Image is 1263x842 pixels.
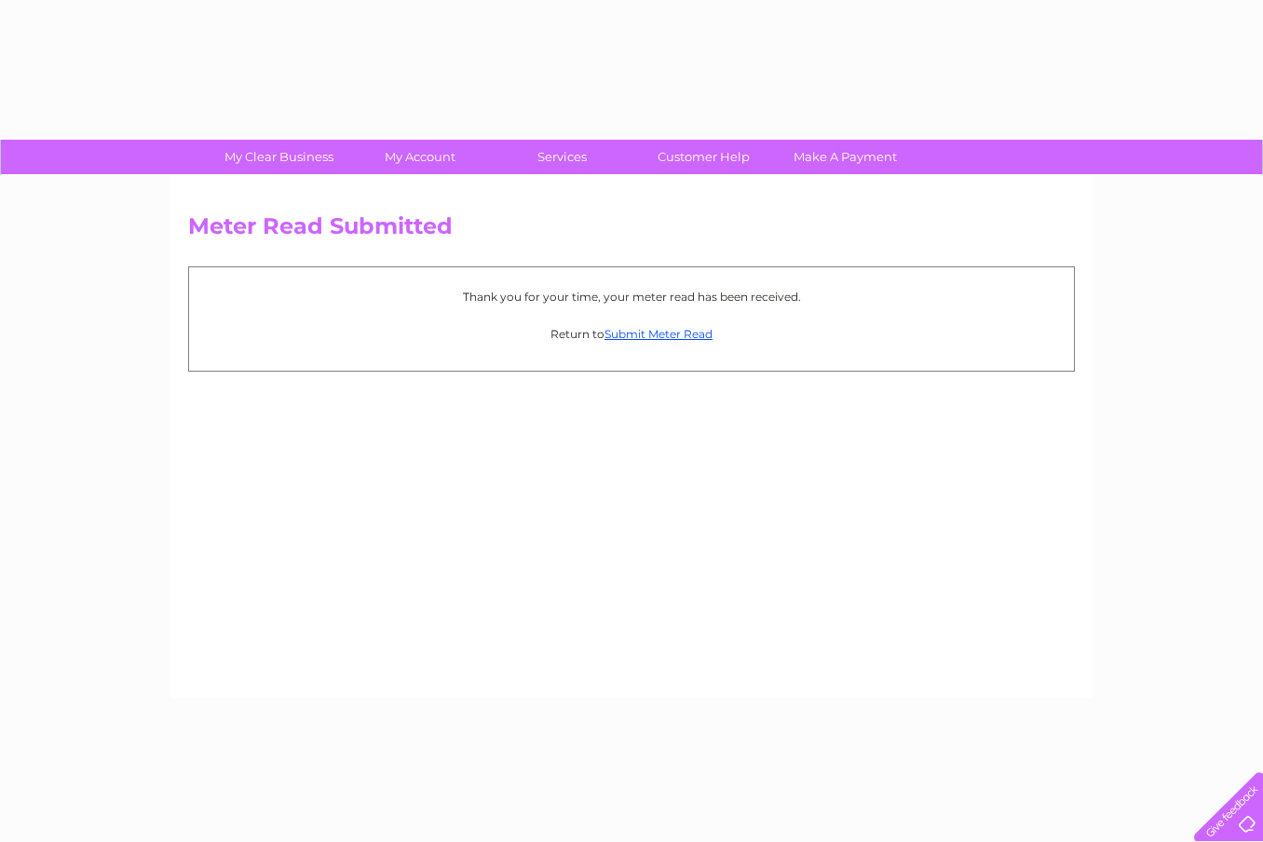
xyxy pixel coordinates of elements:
[768,140,922,174] a: Make A Payment
[198,288,1065,306] p: Thank you for your time, your meter read has been received.
[485,140,639,174] a: Services
[627,140,781,174] a: Customer Help
[202,140,356,174] a: My Clear Business
[198,325,1065,343] p: Return to
[344,140,497,174] a: My Account
[188,213,1075,249] h2: Meter Read Submitted
[604,327,713,341] a: Submit Meter Read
